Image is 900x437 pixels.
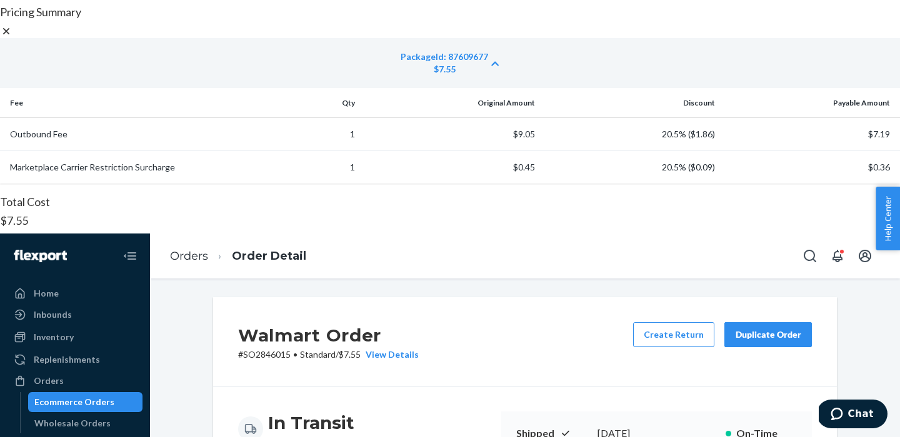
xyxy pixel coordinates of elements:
th: Discount [540,88,720,118]
td: 1 [270,118,360,151]
td: $9.05 [360,118,540,151]
div: PackageId: 87609677 [401,51,488,63]
span: Chat [29,9,55,20]
th: Original Amount [360,88,540,118]
td: 20.5% ( $1.86 ) [540,118,720,151]
th: Payable Amount [720,88,900,118]
td: 20.5% ( $0.09 ) [540,151,720,184]
td: $0.36 [720,151,900,184]
div: $7.55 [401,63,488,76]
td: 1 [270,151,360,184]
td: $0.45 [360,151,540,184]
th: Qty [270,88,360,118]
td: $7.19 [720,118,900,151]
